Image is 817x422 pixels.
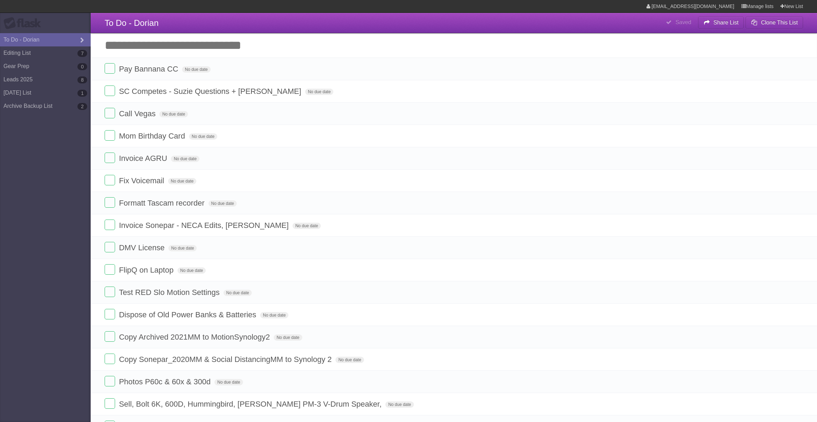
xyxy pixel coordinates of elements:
[105,376,115,386] label: Done
[274,334,302,341] span: No due date
[698,16,744,29] button: Share List
[105,175,115,185] label: Done
[119,109,157,118] span: Call Vegas
[119,266,175,274] span: FlipQ on Laptop
[105,309,115,319] label: Done
[3,17,45,30] div: Flask
[713,20,739,25] b: Share List
[119,333,272,341] span: Copy Archived 2021MM to MotionSynology2
[105,153,115,163] label: Done
[260,312,288,318] span: No due date
[189,133,217,140] span: No due date
[293,223,321,229] span: No due date
[119,65,180,73] span: Pay Bannana CC
[77,50,87,57] b: 7
[168,178,196,184] span: No due date
[177,267,206,274] span: No due date
[119,243,166,252] span: DMV License
[675,19,691,25] b: Saved
[119,154,169,163] span: Invoice AGRU
[105,63,115,74] label: Done
[105,197,115,208] label: Done
[77,76,87,83] b: 8
[105,108,115,118] label: Done
[105,354,115,364] label: Done
[335,357,364,363] span: No due date
[159,111,188,117] span: No due date
[119,132,187,140] span: Mom Birthday Card
[168,245,197,251] span: No due date
[119,355,333,364] span: Copy Sonepar_2020MM & Social DistancingMM to Synology 2
[119,310,258,319] span: Dispose of Old Power Banks & Batteries
[105,398,115,409] label: Done
[119,176,166,185] span: Fix Voicemail
[105,18,159,28] span: To Do - Dorian
[385,401,414,408] span: No due date
[305,89,333,95] span: No due date
[224,290,252,296] span: No due date
[119,199,206,207] span: Formatt Tascam recorder
[119,400,383,408] span: Sell, Bolt 6K, 600D, Hummingbird, [PERSON_NAME] PM-3 V-Drum Speaker,
[105,287,115,297] label: Done
[119,288,221,297] span: Test RED Slo Motion Settings
[105,130,115,141] label: Done
[105,264,115,275] label: Done
[77,63,87,70] b: 0
[119,377,212,386] span: Photos P60c & 60x & 300d
[214,379,243,385] span: No due date
[182,66,210,73] span: No due date
[119,221,290,230] span: Invoice Sonepar - NECA Edits, [PERSON_NAME]
[746,16,803,29] button: Clone This List
[209,200,237,207] span: No due date
[105,242,115,252] label: Done
[105,331,115,342] label: Done
[77,90,87,97] b: 1
[761,20,798,25] b: Clone This List
[171,156,199,162] span: No due date
[105,220,115,230] label: Done
[77,103,87,110] b: 2
[119,87,303,96] span: SC Competes - Suzie Questions + [PERSON_NAME]
[105,86,115,96] label: Done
